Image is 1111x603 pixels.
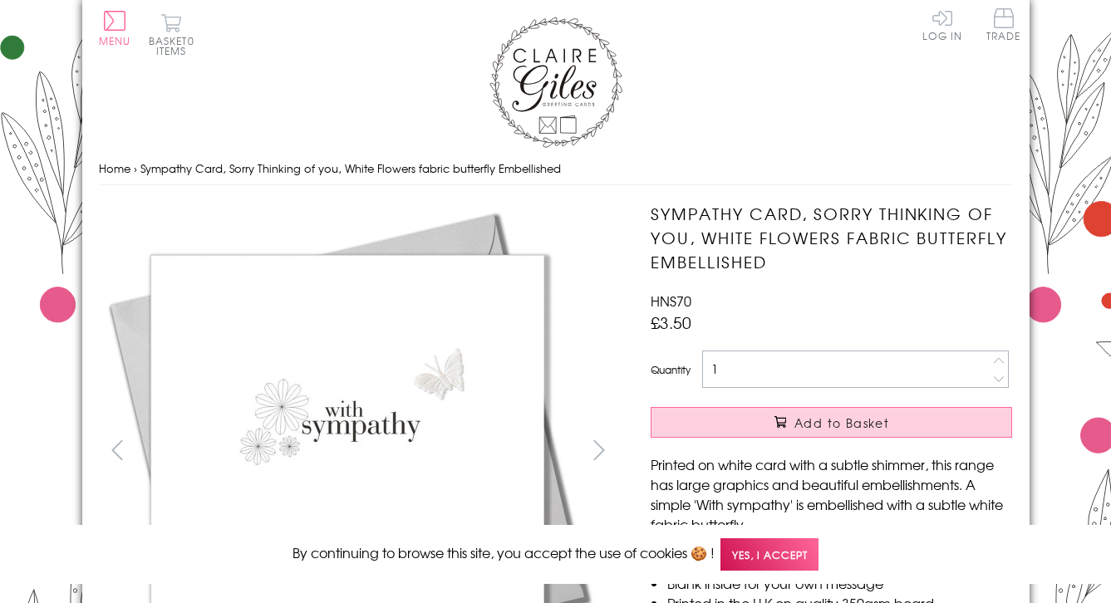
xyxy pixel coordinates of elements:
span: › [134,160,137,176]
button: Add to Basket [651,407,1012,438]
a: Trade [986,8,1021,44]
button: prev [99,431,136,468]
nav: breadcrumbs [99,152,1013,186]
span: 0 items [156,33,194,58]
label: Quantity [651,362,691,377]
span: Sympathy Card, Sorry Thinking of you, White Flowers fabric butterfly Embellished [140,160,561,176]
a: Home [99,160,130,176]
a: Log In [922,8,962,41]
span: Yes, I accept [720,538,819,571]
img: Claire Giles Greetings Cards [489,17,622,148]
span: Trade [986,8,1021,41]
button: Basket0 items [149,13,194,56]
button: next [580,431,617,468]
span: £3.50 [651,311,691,334]
p: Printed on white card with a subtle shimmer, this range has large graphics and beautiful embellis... [651,454,1012,534]
button: Menu [99,11,131,46]
span: Add to Basket [794,414,889,431]
span: HNS70 [651,291,691,311]
h1: Sympathy Card, Sorry Thinking of you, White Flowers fabric butterfly Embellished [651,202,1012,273]
span: Menu [99,33,131,48]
